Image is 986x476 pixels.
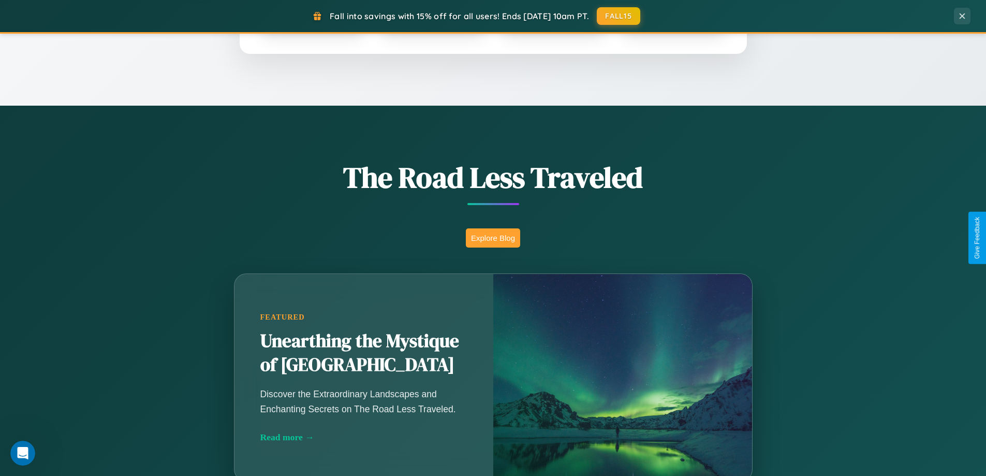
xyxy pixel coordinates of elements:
button: Explore Blog [466,228,520,248]
iframe: Intercom live chat [10,441,35,466]
h1: The Road Less Traveled [183,157,804,197]
div: Read more → [260,432,467,443]
span: Fall into savings with 15% off for all users! Ends [DATE] 10am PT. [330,11,589,21]
p: Discover the Extraordinary Landscapes and Enchanting Secrets on The Road Less Traveled. [260,387,467,416]
div: Featured [260,313,467,322]
h2: Unearthing the Mystique of [GEOGRAPHIC_DATA] [260,329,467,377]
div: Give Feedback [974,217,981,259]
button: FALL15 [597,7,640,25]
